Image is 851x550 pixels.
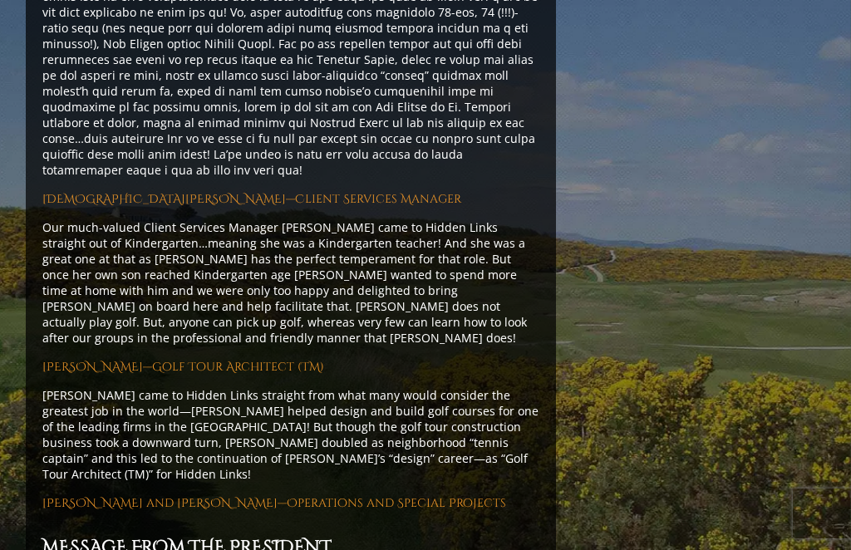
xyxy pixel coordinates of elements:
[42,219,539,346] div: Our much-valued Client Services Manager [PERSON_NAME] came to Hidden Links straight out of Kinder...
[42,495,506,511] a: [PERSON_NAME] and [PERSON_NAME]—Operations and Special Projects
[42,191,461,207] a: [DEMOGRAPHIC_DATA][PERSON_NAME]—Client Services Manager
[42,359,324,375] a: [PERSON_NAME]—Golf Tour Architect (TM)
[42,387,539,482] div: [PERSON_NAME] came to Hidden Links straight from what many would consider the greatest job in the...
